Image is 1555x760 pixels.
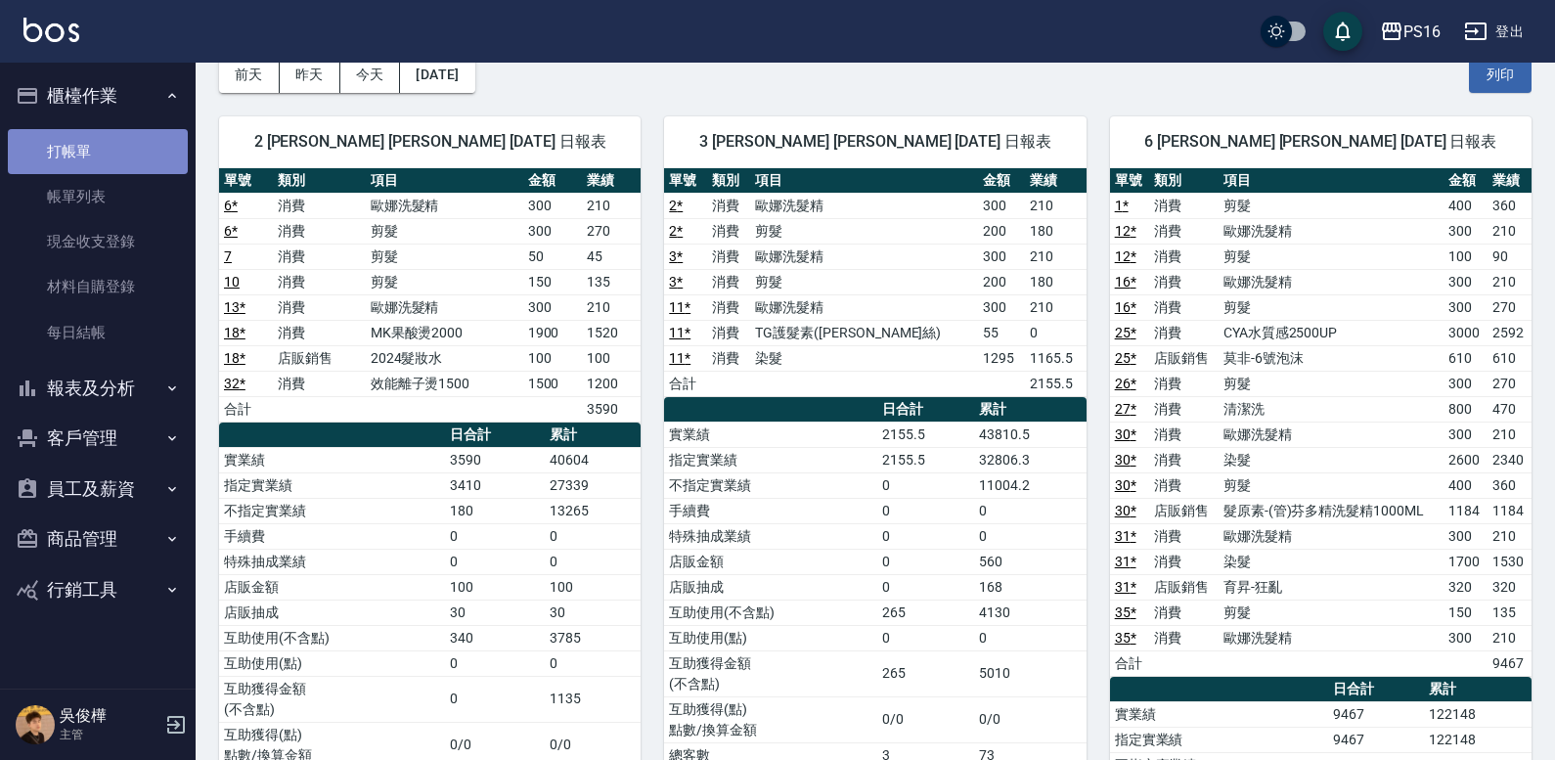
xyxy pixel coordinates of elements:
[445,600,545,625] td: 30
[1444,396,1488,422] td: 800
[1149,320,1219,345] td: 消費
[664,447,877,472] td: 指定實業績
[1219,345,1444,371] td: 莫非-6號泡沫
[1444,498,1488,523] td: 1184
[219,650,445,676] td: 互助使用(點)
[1488,422,1532,447] td: 210
[1025,168,1086,194] th: 業績
[366,168,523,194] th: 項目
[400,57,474,93] button: [DATE]
[1025,193,1086,218] td: 210
[219,549,445,574] td: 特殊抽成業績
[1444,244,1488,269] td: 100
[1328,701,1424,727] td: 9467
[545,574,641,600] td: 100
[1444,294,1488,320] td: 300
[1149,193,1219,218] td: 消費
[1488,193,1532,218] td: 360
[445,498,545,523] td: 180
[1219,625,1444,650] td: 歐娜洗髮精
[1444,193,1488,218] td: 400
[1456,14,1532,50] button: 登出
[1469,57,1532,93] button: 列印
[1219,294,1444,320] td: 剪髮
[1219,549,1444,574] td: 染髮
[273,320,366,345] td: 消費
[340,57,401,93] button: 今天
[1424,727,1532,752] td: 122148
[545,549,641,574] td: 0
[273,345,366,371] td: 店販銷售
[545,472,641,498] td: 27339
[582,294,641,320] td: 210
[750,320,977,345] td: TG護髮素([PERSON_NAME]絲)
[974,447,1086,472] td: 32806.3
[545,676,641,722] td: 1135
[445,472,545,498] td: 3410
[1025,269,1086,294] td: 180
[1219,472,1444,498] td: 剪髮
[877,472,974,498] td: 0
[1488,371,1532,396] td: 270
[1219,600,1444,625] td: 剪髮
[1444,168,1488,194] th: 金額
[1488,168,1532,194] th: 業績
[523,269,582,294] td: 150
[974,472,1086,498] td: 11004.2
[1149,600,1219,625] td: 消費
[877,600,974,625] td: 265
[445,523,545,549] td: 0
[877,523,974,549] td: 0
[1149,269,1219,294] td: 消費
[280,57,340,93] button: 昨天
[1110,650,1150,676] td: 合計
[978,269,1026,294] td: 200
[974,549,1086,574] td: 560
[664,696,877,742] td: 互助獲得(點) 點數/換算金額
[582,269,641,294] td: 135
[1149,447,1219,472] td: 消費
[219,574,445,600] td: 店販金額
[1488,472,1532,498] td: 360
[366,345,523,371] td: 2024髮妝水
[664,574,877,600] td: 店販抽成
[877,650,974,696] td: 265
[8,129,188,174] a: 打帳單
[219,447,445,472] td: 實業績
[1025,345,1086,371] td: 1165.5
[1444,218,1488,244] td: 300
[1424,701,1532,727] td: 122148
[523,218,582,244] td: 300
[23,18,79,42] img: Logo
[1110,701,1328,727] td: 實業績
[1149,498,1219,523] td: 店販銷售
[974,498,1086,523] td: 0
[664,168,1086,397] table: a dense table
[1149,396,1219,422] td: 消費
[219,625,445,650] td: 互助使用(不含點)
[1219,320,1444,345] td: CYA水質感2500UP
[545,447,641,472] td: 40604
[582,396,641,422] td: 3590
[1488,218,1532,244] td: 210
[707,294,750,320] td: 消費
[1025,244,1086,269] td: 210
[273,168,366,194] th: 類別
[445,574,545,600] td: 100
[219,523,445,549] td: 手續費
[877,574,974,600] td: 0
[273,294,366,320] td: 消費
[750,294,977,320] td: 歐娜洗髮精
[688,132,1062,152] span: 3 [PERSON_NAME] [PERSON_NAME] [DATE] 日報表
[523,168,582,194] th: 金額
[1444,371,1488,396] td: 300
[1149,472,1219,498] td: 消費
[8,219,188,264] a: 現金收支登錄
[1149,574,1219,600] td: 店販銷售
[545,423,641,448] th: 累計
[1444,625,1488,650] td: 300
[445,650,545,676] td: 0
[707,345,750,371] td: 消費
[1149,218,1219,244] td: 消費
[219,168,273,194] th: 單號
